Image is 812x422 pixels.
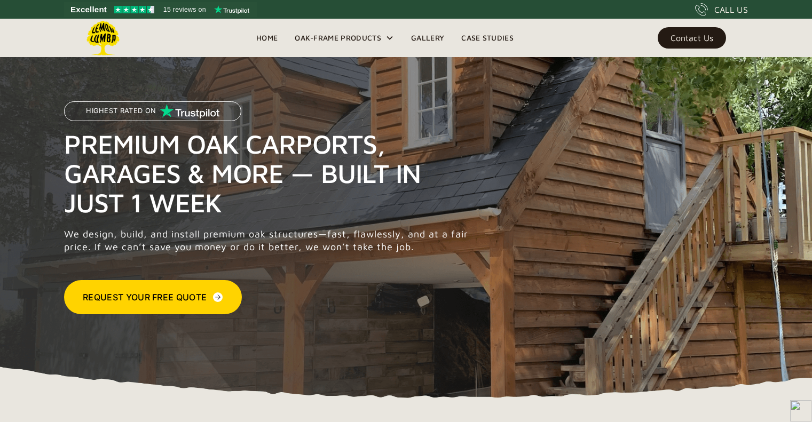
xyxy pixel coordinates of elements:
[453,30,522,46] a: Case Studies
[163,3,206,16] span: 15 reviews on
[248,30,286,46] a: Home
[214,5,249,14] img: Trustpilot logo
[86,107,156,115] p: Highest Rated on
[295,31,381,44] div: Oak-Frame Products
[83,291,207,304] div: Request Your Free Quote
[671,34,713,42] div: Contact Us
[64,101,241,129] a: Highest Rated on
[64,2,257,17] a: See Lemon Lumba reviews on Trustpilot
[658,27,726,49] a: Contact Us
[286,19,403,57] div: Oak-Frame Products
[695,3,748,16] a: CALL US
[114,6,154,13] img: Trustpilot 4.5 stars
[403,30,453,46] a: Gallery
[70,3,107,16] span: Excellent
[64,228,474,253] p: We design, build, and install premium oak structures—fast, flawlessly, and at a fair price. If we...
[64,280,242,314] a: Request Your Free Quote
[714,3,748,16] div: CALL US
[64,129,474,217] h1: Premium Oak Carports, Garages & More — Built in Just 1 Week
